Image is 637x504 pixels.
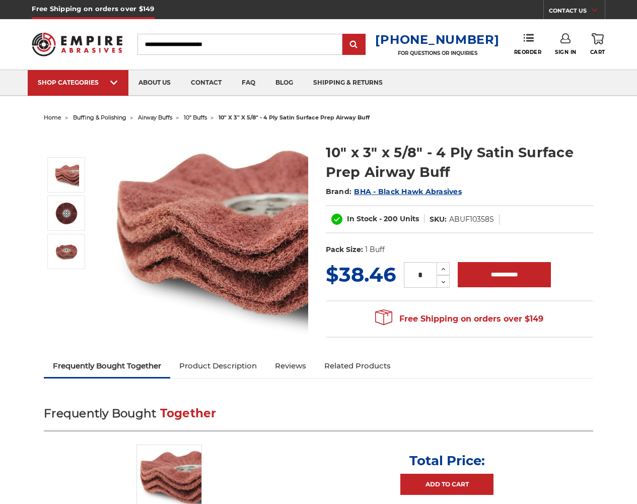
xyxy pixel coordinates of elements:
[44,114,61,121] a: home
[344,35,364,55] input: Submit
[266,355,315,377] a: Reviews
[409,453,485,469] p: Total Price:
[232,70,265,96] a: faq
[365,244,385,255] dd: 1 Buff
[160,406,217,420] span: Together
[32,27,122,62] img: Empire Abrasives
[514,49,542,55] span: Reorder
[181,70,232,96] a: contact
[375,32,499,47] a: [PHONE_NUMBER]
[555,49,577,55] span: Sign In
[315,355,400,377] a: Related Products
[138,114,172,121] a: airway buffs
[354,187,462,196] a: BHA - Black Hawk Abrasives
[38,79,118,86] div: SHOP CATEGORIES
[184,114,207,121] a: 10" buffs
[379,214,382,223] span: -
[514,33,542,55] a: Reorder
[384,214,398,223] span: 200
[44,355,170,377] a: Frequently Bought Together
[265,70,303,96] a: blog
[303,70,393,96] a: shipping & returns
[400,474,493,495] a: Add to Cart
[128,70,181,96] a: about us
[347,214,377,223] span: In Stock
[400,214,419,223] span: Units
[54,201,79,226] img: 10 inch satin surface prep airway buffing wheel
[590,49,605,55] span: Cart
[326,143,593,182] h1: 10" x 3" x 5/8" - 4 Ply Satin Surface Prep Airway Buff
[219,114,370,121] span: 10" x 3" x 5/8" - 4 ply satin surface prep airway buff
[44,406,156,420] span: Frequently Bought
[326,244,363,255] dt: Pack Size:
[107,132,308,334] img: 10" x 3" x 5/8" - 4 Ply Satin Surface Prep Airway Buff
[326,187,352,196] span: Brand:
[449,214,494,225] dd: ABUF10358S
[590,33,605,55] a: Cart
[549,5,605,19] a: CONTACT US
[326,262,396,287] span: $38.46
[54,239,79,264] img: 10 inch satin finish non woven airway buff
[375,309,543,329] span: Free Shipping on orders over $149
[430,214,447,225] dt: SKU:
[375,50,499,56] p: FOR QUESTIONS OR INQUIRIES
[54,162,79,187] img: 10" x 3" x 5/8" - 4 Ply Satin Surface Prep Airway Buff
[170,355,266,377] a: Product Description
[73,114,126,121] a: buffing & polishing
